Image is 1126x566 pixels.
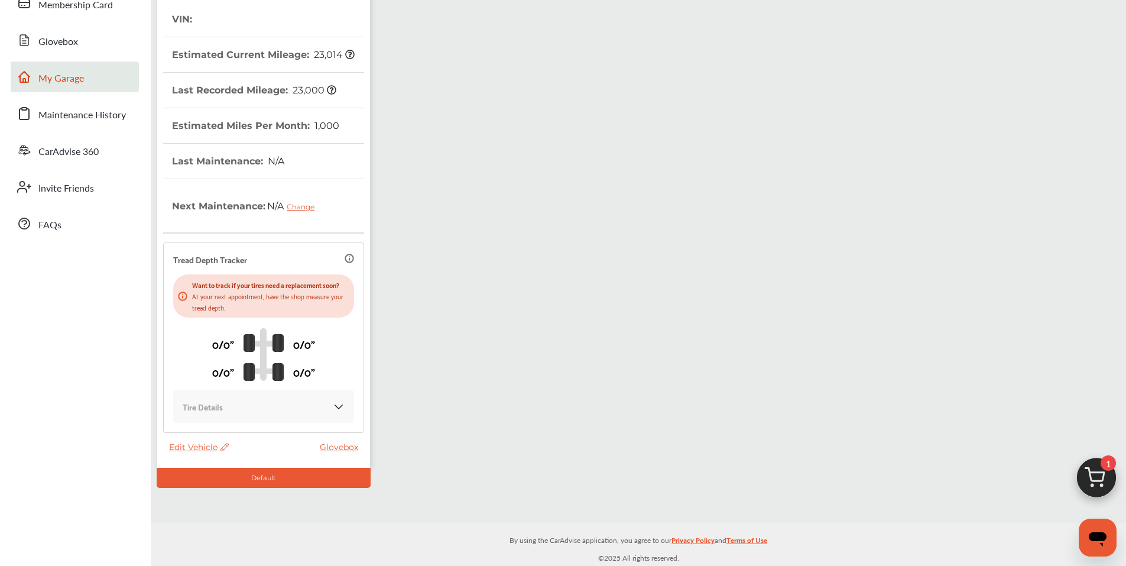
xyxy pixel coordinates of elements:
[726,533,767,552] a: Terms of Use
[293,335,315,353] p: 0/0"
[157,468,371,488] div: Default
[11,98,139,129] a: Maintenance History
[1068,452,1125,509] img: cart_icon.3d0951e8.svg
[172,144,284,179] th: Last Maintenance :
[244,328,284,381] img: tire_track_logo.b900bcbc.svg
[287,202,320,211] div: Change
[172,73,336,108] th: Last Recorded Mileage :
[38,218,61,233] span: FAQs
[11,62,139,92] a: My Garage
[265,191,323,221] span: N/A
[172,108,339,143] th: Estimated Miles Per Month :
[313,120,339,131] span: 1,000
[320,442,364,452] a: Glovebox
[172,2,194,37] th: VIN :
[1079,519,1117,557] iframe: Button to launch messaging window
[173,253,247,266] p: Tread Depth Tracker
[169,442,229,452] span: Edit Vehicle
[11,172,139,202] a: Invite Friends
[333,401,345,413] img: KOKaJQAAAABJRU5ErkJggg==
[312,49,355,60] span: 23,014
[38,34,78,50] span: Glovebox
[172,37,355,72] th: Estimated Current Mileage :
[212,363,234,381] p: 0/0"
[1101,455,1116,471] span: 1
[38,71,84,86] span: My Garage
[11,25,139,56] a: Glovebox
[192,290,349,313] p: At your next appointment, have the shop measure your tread depth.
[291,85,336,96] span: 23,000
[151,533,1126,546] p: By using the CarAdvise application, you agree to our and
[38,108,126,123] span: Maintenance History
[38,181,94,196] span: Invite Friends
[266,156,284,167] span: N/A
[192,279,349,290] p: Want to track if your tires need a replacement soon?
[11,208,139,239] a: FAQs
[212,335,234,353] p: 0/0"
[293,363,315,381] p: 0/0"
[671,533,715,552] a: Privacy Policy
[38,144,99,160] span: CarAdvise 360
[151,523,1126,566] div: © 2025 All rights reserved.
[172,179,323,232] th: Next Maintenance :
[11,135,139,166] a: CarAdvise 360
[183,400,223,413] p: Tire Details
